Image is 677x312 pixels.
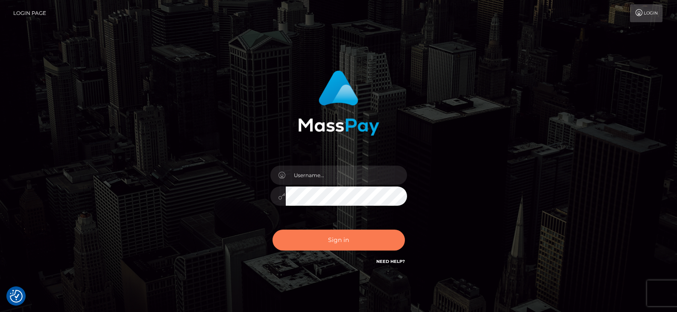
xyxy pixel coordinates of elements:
button: Sign in [273,230,405,251]
a: Login Page [13,4,46,22]
img: Revisit consent button [10,290,23,303]
button: Consent Preferences [10,290,23,303]
a: Need Help? [376,259,405,264]
a: Login [630,4,662,22]
input: Username... [286,166,407,185]
img: MassPay Login [298,70,379,136]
